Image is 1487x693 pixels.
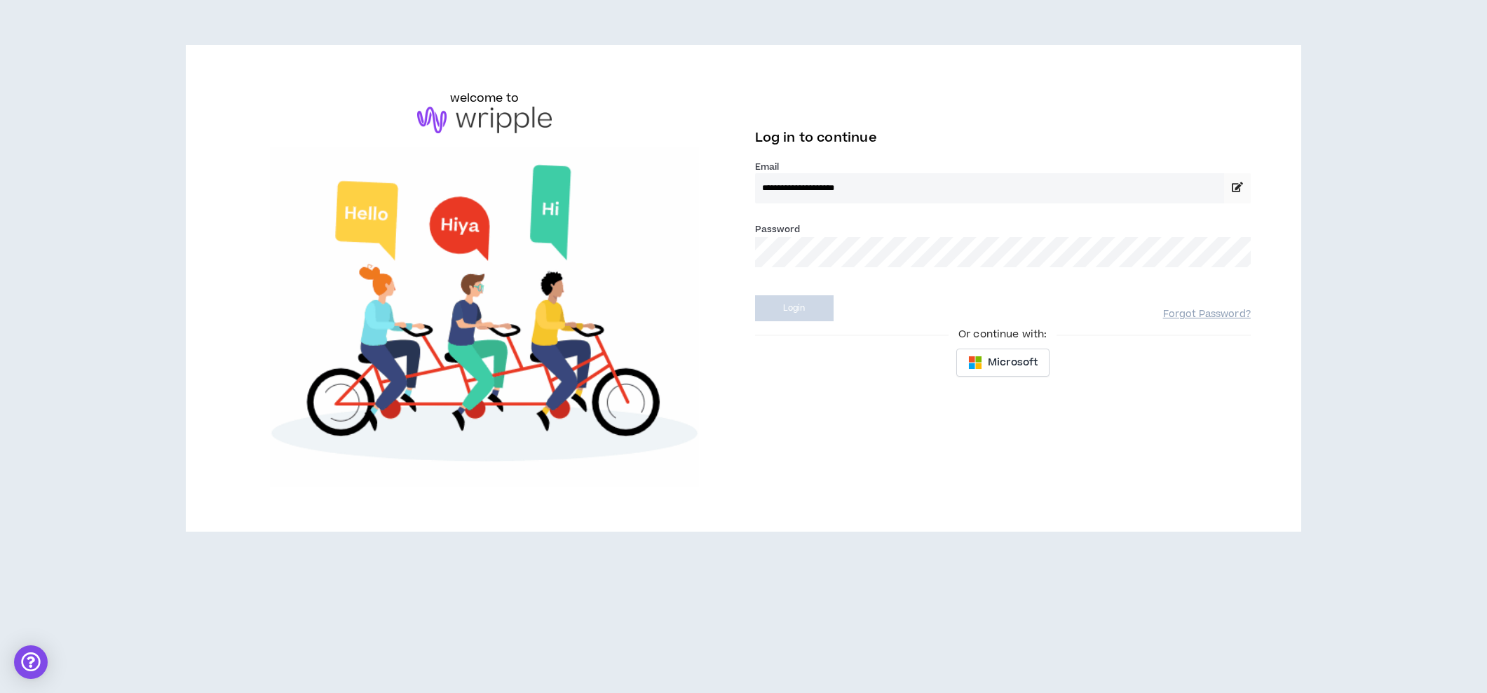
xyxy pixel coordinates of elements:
[14,645,48,679] div: Open Intercom Messenger
[755,223,801,236] label: Password
[949,327,1057,342] span: Or continue with:
[1163,308,1251,321] a: Forgot Password?
[450,90,520,107] h6: welcome to
[236,147,732,487] img: Welcome to Wripple
[417,107,552,133] img: logo-brand.png
[755,295,834,321] button: Login
[755,129,877,147] span: Log in to continue
[988,355,1038,370] span: Microsoft
[956,349,1050,377] button: Microsoft
[755,161,1251,173] label: Email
